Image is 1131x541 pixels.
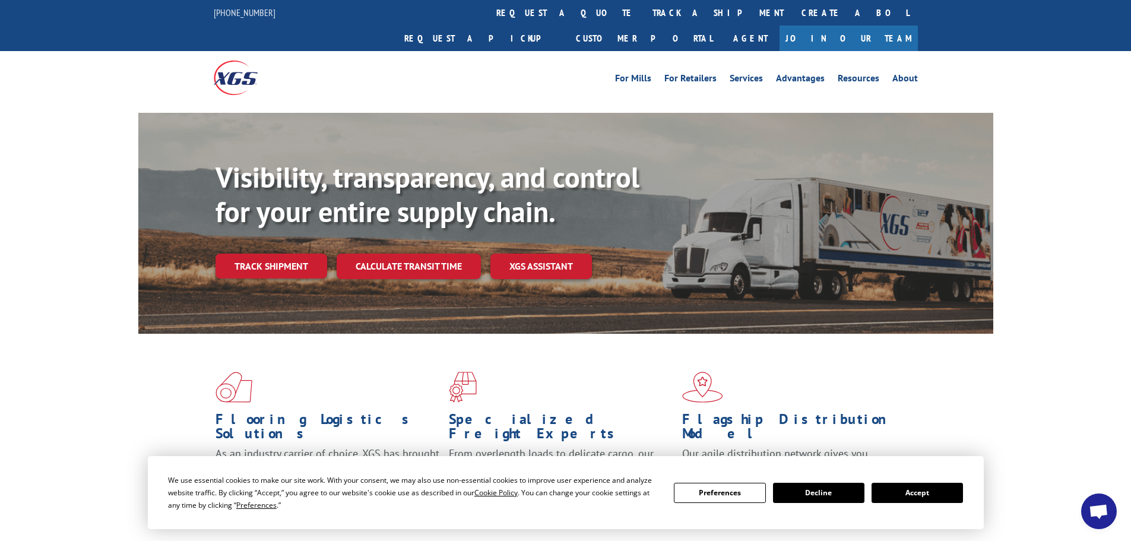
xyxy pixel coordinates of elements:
[776,74,825,87] a: Advantages
[892,74,918,87] a: About
[449,447,673,499] p: From overlength loads to delicate cargo, our experienced staff knows the best way to move your fr...
[490,254,592,279] a: XGS ASSISTANT
[474,488,518,498] span: Cookie Policy
[395,26,567,51] a: Request a pickup
[216,254,327,279] a: Track shipment
[721,26,780,51] a: Agent
[216,159,639,230] b: Visibility, transparency, and control for your entire supply chain.
[682,412,907,447] h1: Flagship Distribution Model
[664,74,717,87] a: For Retailers
[1081,493,1117,529] div: Open chat
[216,447,439,489] span: As an industry carrier of choice, XGS has brought innovation and dedication to flooring logistics...
[730,74,763,87] a: Services
[682,372,723,403] img: xgs-icon-flagship-distribution-model-red
[780,26,918,51] a: Join Our Team
[838,74,879,87] a: Resources
[567,26,721,51] a: Customer Portal
[148,456,984,529] div: Cookie Consent Prompt
[236,500,277,510] span: Preferences
[216,412,440,447] h1: Flooring Logistics Solutions
[449,412,673,447] h1: Specialized Freight Experts
[674,483,765,503] button: Preferences
[337,254,481,279] a: Calculate transit time
[168,474,660,511] div: We use essential cookies to make our site work. With your consent, we may also use non-essential ...
[216,372,252,403] img: xgs-icon-total-supply-chain-intelligence-red
[682,447,901,474] span: Our agile distribution network gives you nationwide inventory management on demand.
[872,483,963,503] button: Accept
[449,372,477,403] img: xgs-icon-focused-on-flooring-red
[615,74,651,87] a: For Mills
[773,483,864,503] button: Decline
[214,7,275,18] a: [PHONE_NUMBER]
